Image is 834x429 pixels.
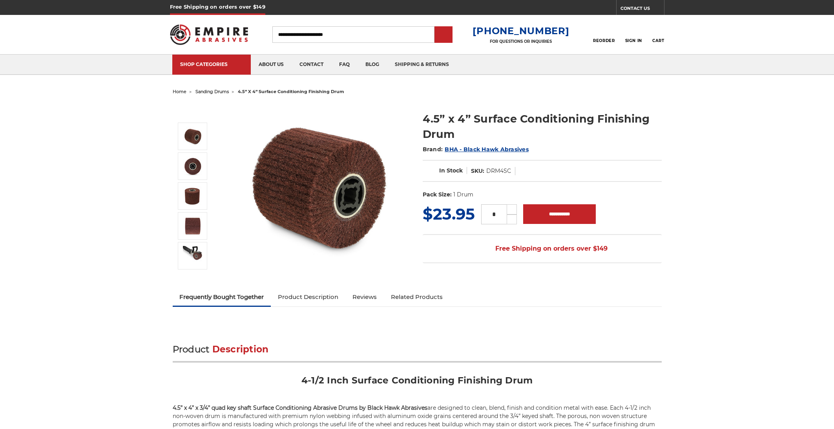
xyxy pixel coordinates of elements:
[173,288,271,306] a: Frequently Bought Together
[331,55,358,75] a: faq
[212,344,269,355] span: Description
[445,146,529,153] a: BHA - Black Hawk Abrasives
[473,25,569,37] a: [PHONE_NUMBER]
[423,111,662,142] h1: 4.5” x 4” Surface Conditioning Finishing Drum
[387,55,457,75] a: shipping & returns
[183,156,203,176] img: 4.5" x 4" Surface Conditioning Finishing Drum - 3/4 Inch Quad Key Arbor
[476,241,608,257] span: Free Shipping on orders over $149
[183,246,203,266] img: 4.5” x 4” Surface Conditioning Finishing Drum
[195,89,229,94] a: sanding drums
[180,61,243,67] div: SHOP CATEGORIES
[436,27,451,43] input: Submit
[345,288,384,306] a: Reviews
[620,4,664,15] a: CONTACT US
[251,55,292,75] a: about us
[625,38,642,43] span: Sign In
[170,19,248,50] img: Empire Abrasives
[652,26,664,43] a: Cart
[652,38,664,43] span: Cart
[173,344,210,355] span: Product
[271,288,345,306] a: Product Description
[173,404,427,411] strong: 4.5” x 4” x 3/4” quad key shaft Surface Conditioning Abrasive Drums by Black Hawk Abrasives
[453,191,473,199] dd: 1 Drum
[358,55,387,75] a: blog
[593,38,615,43] span: Reorder
[384,288,450,306] a: Related Products
[471,167,484,175] dt: SKU:
[183,186,203,206] img: Non Woven Finishing Sanding Drum
[423,146,443,153] span: Brand:
[172,55,251,75] a: SHOP CATEGORIES
[423,204,475,224] span: $23.95
[439,167,463,174] span: In Stock
[238,89,344,94] span: 4.5” x 4” surface conditioning finishing drum
[173,89,186,94] a: home
[423,191,452,199] dt: Pack Size:
[292,55,331,75] a: contact
[593,26,615,43] a: Reorder
[183,126,203,146] img: 4.5 Inch Surface Conditioning Finishing Drum
[486,167,511,175] dd: DRM4SC
[473,39,569,44] p: FOR QUESTIONS OR INQUIRIES
[183,216,203,236] img: 4.5” x 4” Surface Conditioning Finishing Drum
[173,374,662,392] h2: 4-1/2 Inch Surface Conditioning Finishing Drum
[240,109,397,266] img: 4.5 Inch Surface Conditioning Finishing Drum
